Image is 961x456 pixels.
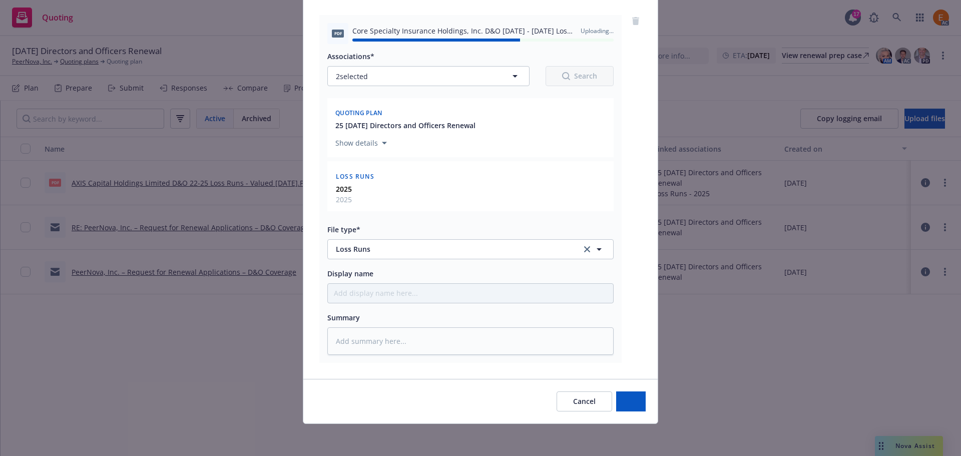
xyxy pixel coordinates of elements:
span: Core Specialty Insurance Holdings, Inc. D&O [DATE] - [DATE] Loss Runs - Valued [DATE].PDF [352,26,573,36]
span: Display name [327,269,373,278]
span: Cancel [573,396,596,406]
button: Loss Runsclear selection [327,239,614,259]
span: Summary [327,313,360,322]
span: PDF [332,30,344,37]
span: Loss Runs [336,244,568,254]
a: remove [630,15,642,27]
input: Add display name here... [328,284,613,303]
a: clear selection [581,243,593,255]
span: Loss Runs [336,172,374,181]
strong: 2025 [336,184,352,194]
span: Associations* [327,52,374,61]
button: 25 [DATE] Directors and Officers Renewal [335,120,475,131]
button: 2selected [327,66,530,86]
span: Uploading... [581,27,614,35]
span: 2 selected [336,71,368,82]
button: Show details [331,137,391,149]
button: Add files [616,391,646,411]
span: Quoting plan [335,109,382,117]
span: File type* [327,225,360,234]
span: Add files [616,396,646,406]
span: 2025 [336,194,352,205]
button: Cancel [557,391,612,411]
